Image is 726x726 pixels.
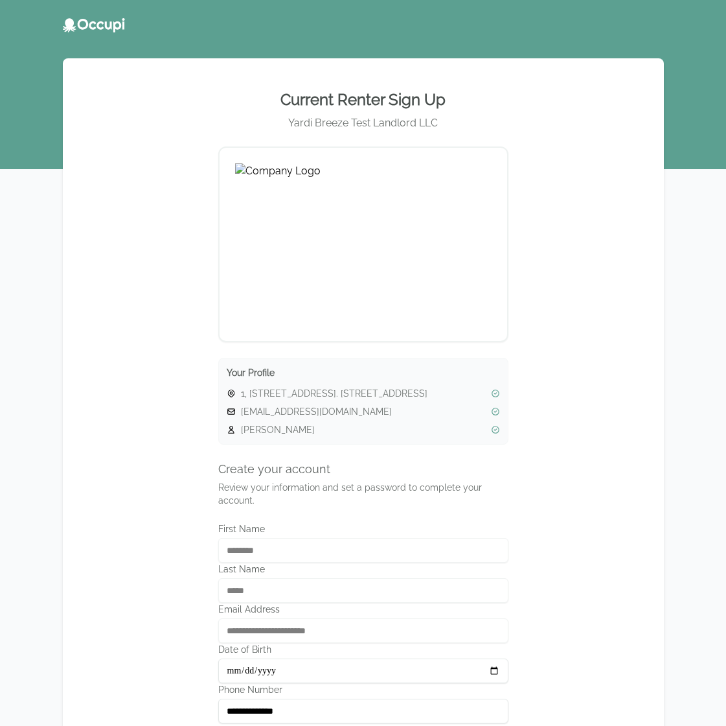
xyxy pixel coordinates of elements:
h2: Current Renter Sign Up [78,89,648,110]
label: Date of Birth [218,643,508,656]
span: 1, [STREET_ADDRESS]. [STREET_ADDRESS] [241,387,486,400]
span: [EMAIL_ADDRESS][DOMAIN_NAME] [241,405,486,418]
label: First Name [218,522,508,535]
label: Last Name [218,563,508,576]
label: Email Address [218,603,508,616]
h4: Create your account [218,460,508,478]
h3: Your Profile [227,366,500,379]
label: Phone Number [218,683,508,696]
span: [PERSON_NAME] [241,423,486,436]
p: Review your information and set a password to complete your account. [218,481,508,507]
div: Yardi Breeze Test Landlord LLC [78,115,648,131]
img: Company Logo [235,163,492,325]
